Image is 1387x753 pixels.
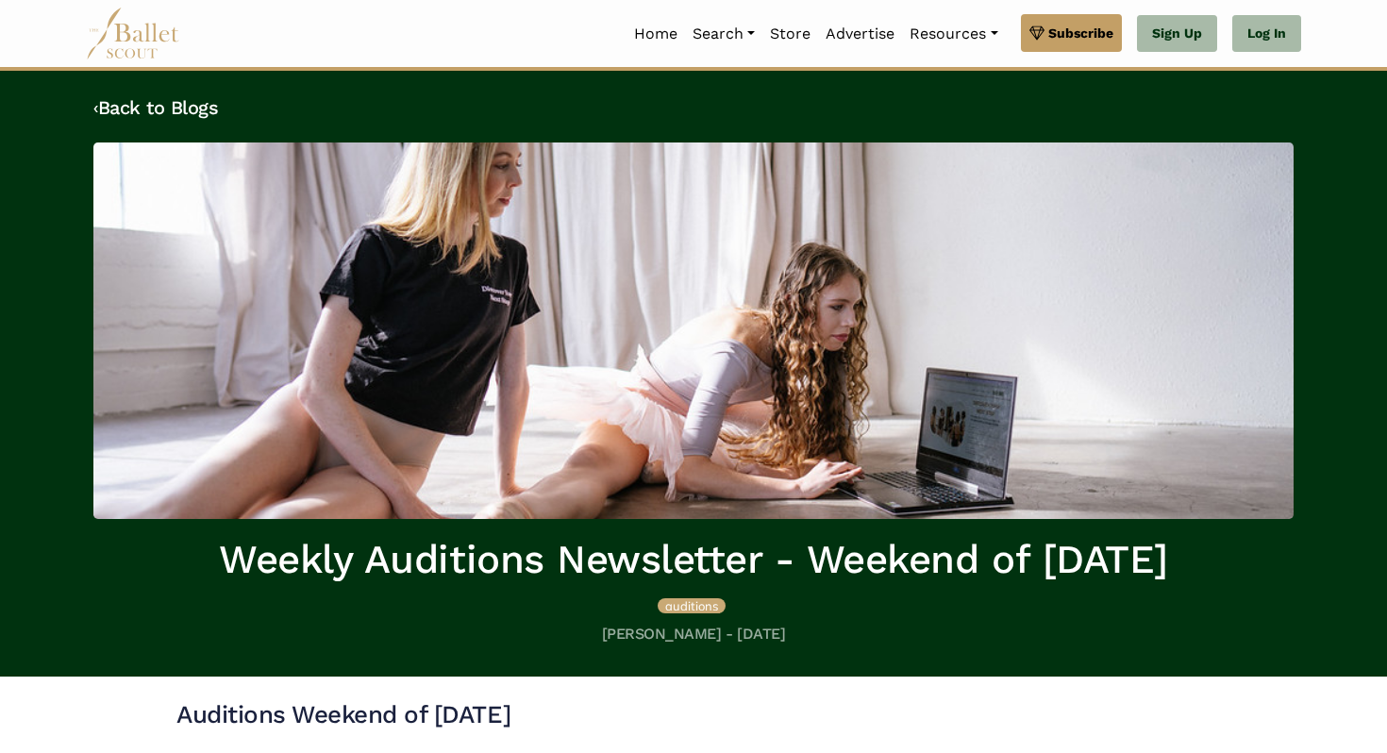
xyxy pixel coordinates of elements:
span: auditions [665,598,718,613]
a: ‹Back to Blogs [93,96,218,119]
a: auditions [658,595,726,614]
h1: Weekly Auditions Newsletter - Weekend of [DATE] [93,534,1294,586]
a: Search [685,14,762,54]
img: gem.svg [1029,23,1044,43]
a: Store [762,14,818,54]
img: header_image.img [93,142,1294,519]
span: Subscribe [1048,23,1113,43]
a: Sign Up [1137,15,1217,53]
code: ‹ [93,95,98,119]
a: Home [627,14,685,54]
a: Resources [902,14,1005,54]
a: Advertise [818,14,902,54]
h3: Auditions Weekend of [DATE] [176,699,1211,731]
a: Log In [1232,15,1301,53]
h5: [PERSON_NAME] - [DATE] [93,625,1294,644]
a: Subscribe [1021,14,1122,52]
